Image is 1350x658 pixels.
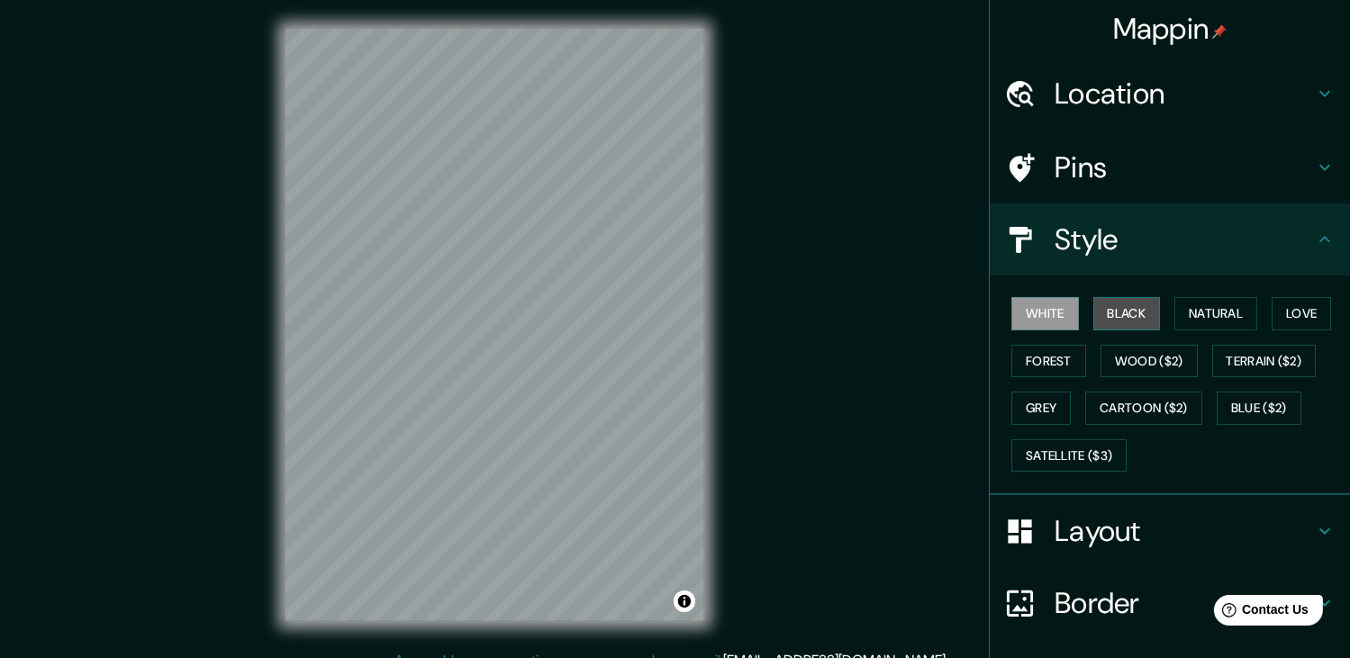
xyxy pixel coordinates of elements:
[990,131,1350,203] div: Pins
[1212,345,1317,378] button: Terrain ($2)
[1212,24,1227,39] img: pin-icon.png
[674,590,695,612] button: Toggle attribution
[1085,392,1202,425] button: Cartoon ($2)
[1055,149,1314,185] h4: Pins
[1113,11,1228,47] h4: Mappin
[1174,297,1257,330] button: Natural
[1217,392,1301,425] button: Blue ($2)
[1011,297,1079,330] button: White
[1011,392,1071,425] button: Grey
[1011,345,1086,378] button: Forest
[1272,297,1331,330] button: Love
[990,203,1350,275] div: Style
[1055,513,1314,549] h4: Layout
[1055,585,1314,621] h4: Border
[1011,439,1127,473] button: Satellite ($3)
[1055,76,1314,112] h4: Location
[990,58,1350,130] div: Location
[990,495,1350,567] div: Layout
[1101,345,1198,378] button: Wood ($2)
[990,567,1350,639] div: Border
[1093,297,1161,330] button: Black
[1055,221,1314,257] h4: Style
[1190,588,1330,638] iframe: Help widget launcher
[285,29,704,621] canvas: Map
